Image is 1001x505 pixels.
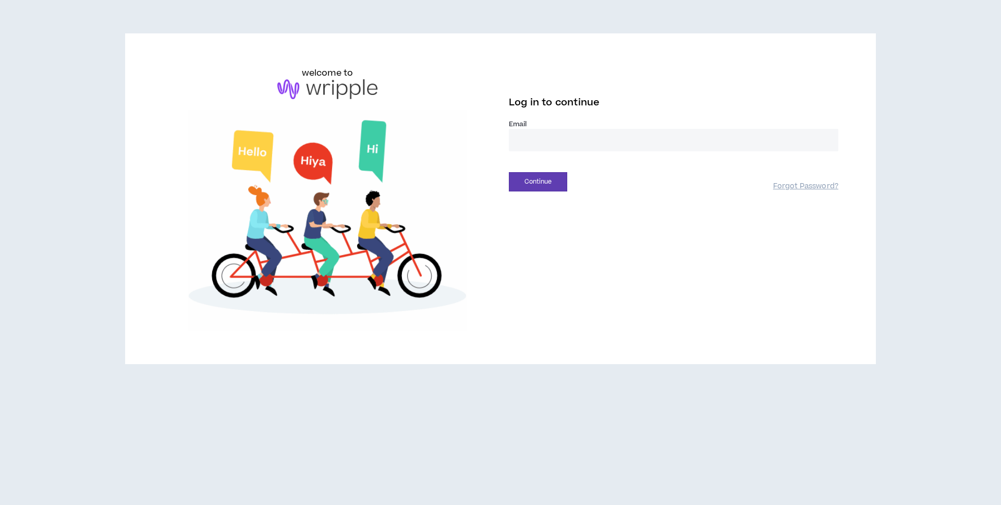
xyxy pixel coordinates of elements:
[509,119,838,129] label: Email
[773,182,838,191] a: Forgot Password?
[277,79,377,99] img: logo-brand.png
[163,110,492,331] img: Welcome to Wripple
[509,96,600,109] span: Log in to continue
[509,172,567,191] button: Continue
[302,67,353,79] h6: welcome to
